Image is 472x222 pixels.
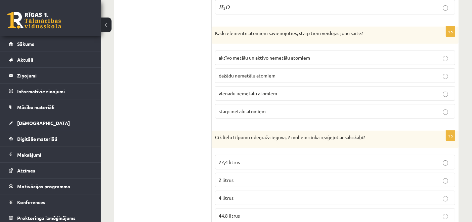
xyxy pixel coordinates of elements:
a: Mācību materiāli [9,99,92,115]
a: Motivācijas programma [9,179,92,194]
input: 44,8 litrus [443,214,448,219]
p: 1p [446,130,455,141]
span: 2 [223,7,225,10]
span: H [219,5,224,9]
p: Cik lielu tilpumu ūdeņraža ieguva, 2 moliem cinka reaģējot ar sālsskābi? [215,134,422,141]
p: Kādu elementu atomiem savienojoties, starp tiem veidojas jonu saite? [215,30,422,37]
span: Motivācijas programma [17,183,70,189]
a: Rīgas 1. Tālmācības vidusskola [7,12,61,29]
span: [DEMOGRAPHIC_DATA] [17,120,70,126]
span: 44,8 litrus [219,213,240,219]
span: dažādu nemetālu atomiem [219,72,275,78]
a: Ziņojumi [9,68,92,83]
input: 4 litrus [443,196,448,201]
a: Maksājumi [9,147,92,162]
span: 2 litrus [219,177,233,183]
span: aktīvo metālu un aktīvo nemetālu atomiem [219,55,310,61]
legend: Informatīvie ziņojumi [17,84,92,99]
input: 2 litrus [443,178,448,184]
input: 22,4 litrus [443,160,448,166]
span: starp metālu atomiem [219,108,266,114]
legend: Maksājumi [17,147,92,162]
input: aktīvo metālu un aktīvo nemetālu atomiem [443,56,448,61]
span: 22,4 litrus [219,159,240,165]
span: Atzīmes [17,167,35,173]
a: Digitālie materiāli [9,131,92,147]
span: O [226,5,230,9]
input: starp metālu atomiem [443,109,448,115]
span: Sākums [17,41,34,47]
a: Aktuāli [9,52,92,67]
span: Konferences [17,199,45,205]
a: [DEMOGRAPHIC_DATA] [9,115,92,131]
span: Proktoringa izmēģinājums [17,215,76,221]
span: Aktuāli [17,57,33,63]
span: Digitālie materiāli [17,136,57,142]
span: Mācību materiāli [17,104,54,110]
input: dažādu nemetālu atomiem [443,74,448,79]
span: vienādu nemetālu atomiem [219,90,277,96]
span: 4 litrus [219,195,233,201]
input: vienādu nemetālu atomiem [443,92,448,97]
a: Sākums [9,36,92,52]
a: Atzīmes [9,163,92,178]
p: 1p [446,26,455,37]
legend: Ziņojumi [17,68,92,83]
a: Informatīvie ziņojumi [9,84,92,99]
a: Konferences [9,194,92,210]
